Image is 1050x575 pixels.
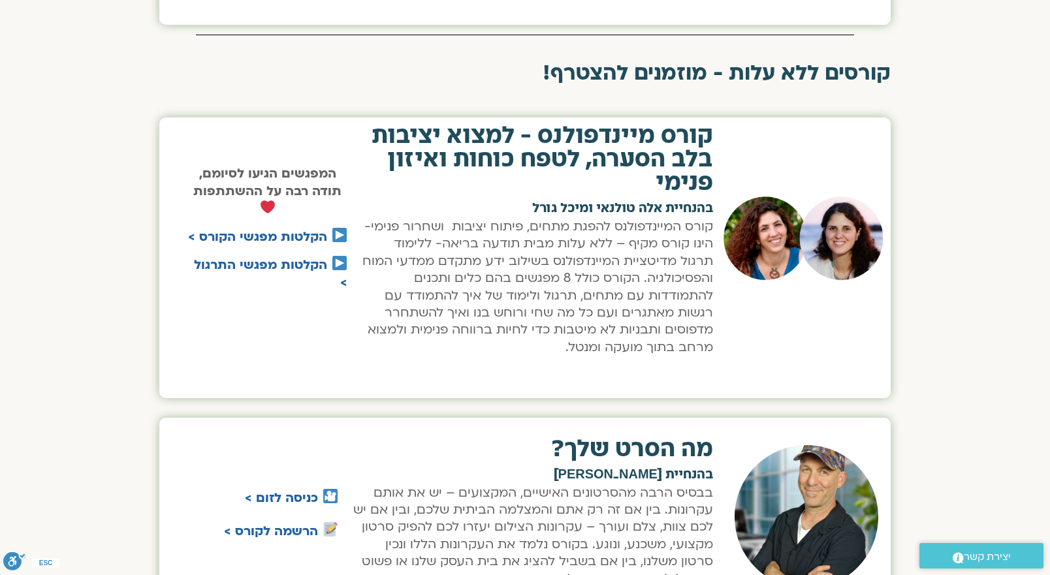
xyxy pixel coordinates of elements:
[261,200,275,214] img: ❤
[919,543,1043,568] a: יצירת קשר
[193,165,342,217] strong: המפגשים הגיעו לסיומם, תודה רבה על ההשתתפות
[332,228,347,242] img: ▶️
[224,523,318,540] a: הרשמה לקורס >
[332,256,347,270] img: ▶️
[360,218,713,356] p: קורס המיינדפולנס להפגת מתחים, פיתוח יציבות ושחרור פנימי- הינו קורס מקיף – ללא עלות מבית תודעה ברי...
[188,228,327,245] a: הקלטות מפגשי הקורס >
[964,548,1011,566] span: יצירת קשר
[360,124,713,194] h2: קורס מיינדפולנס - למצוא יציבות בלב הסערה, לטפח כוחות ואיזון פנימי
[360,202,713,215] h2: בהנחיית אלה טולנאי ומיכל גורל
[351,468,713,481] h2: בהנחיית [PERSON_NAME]
[323,522,338,536] img: 📝
[194,256,347,290] a: הקלטות מפגשי התרגול >
[323,489,338,503] img: 🎦
[159,61,891,85] h2: קורסים ללא עלות - מוזמנים להצטרף!
[351,437,713,461] h2: מה הסרט שלך?
[245,490,318,506] a: כניסה לזום >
